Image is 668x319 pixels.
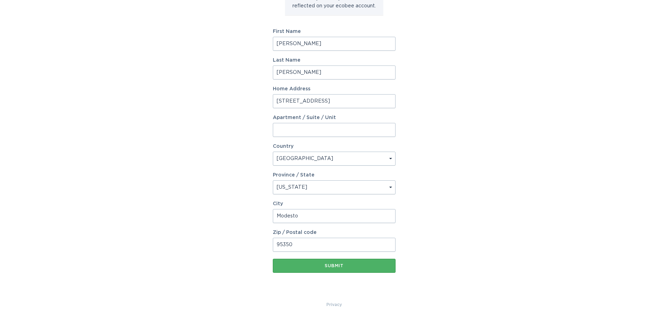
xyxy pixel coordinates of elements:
label: Country [273,144,293,149]
label: Province / State [273,173,315,178]
label: Home Address [273,86,396,91]
label: City [273,201,396,206]
label: First Name [273,29,396,34]
label: Zip / Postal code [273,230,396,235]
label: Apartment / Suite / Unit [273,115,396,120]
div: Submit [276,264,392,268]
label: Last Name [273,58,396,63]
a: Privacy Policy & Terms of Use [326,301,342,308]
button: Submit [273,259,396,273]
